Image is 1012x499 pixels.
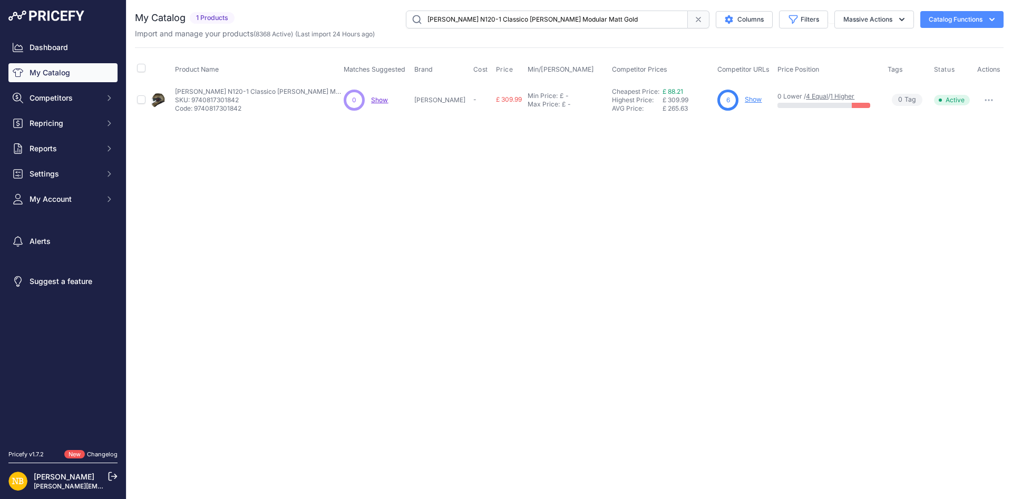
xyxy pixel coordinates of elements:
button: Competitors [8,89,118,107]
span: Min/[PERSON_NAME] [528,65,594,73]
span: - [473,95,476,103]
button: Cost [473,65,490,74]
span: Settings [30,169,99,179]
a: Dashboard [8,38,118,57]
p: [PERSON_NAME] N120-1 Classico [PERSON_NAME] Modular Matt Gold [175,87,344,96]
a: 1 Higher [830,92,854,100]
span: Matches Suggested [344,65,405,73]
a: Suggest a feature [8,272,118,291]
a: [PERSON_NAME][EMAIL_ADDRESS][DOMAIN_NAME] [34,482,196,490]
span: Reports [30,143,99,154]
div: AVG Price: [612,104,663,113]
div: Min Price: [528,92,558,100]
span: Brand [414,65,433,73]
a: £ 88.21 [663,87,683,95]
a: Show [745,95,762,103]
div: Highest Price: [612,96,663,104]
span: Actions [977,65,1000,73]
p: Import and manage your products [135,28,375,39]
span: 0 [352,95,356,105]
button: My Account [8,190,118,209]
p: SKU: 9740817301842 [175,96,344,104]
a: Changelog [87,451,118,458]
span: My Account [30,194,99,204]
p: 0 Lower / / [777,92,877,101]
div: - [563,92,569,100]
span: New [64,450,85,459]
button: Price [496,65,515,74]
span: Cost [473,65,488,74]
a: Alerts [8,232,118,251]
button: Massive Actions [834,11,914,28]
div: - [566,100,571,109]
a: 8368 Active [256,30,291,38]
span: Competitors [30,93,99,103]
button: Filters [779,11,828,28]
span: ( ) [254,30,293,38]
span: 0 [898,95,902,105]
span: Status [934,65,955,74]
span: Tag [892,94,922,106]
a: [PERSON_NAME] [34,472,94,481]
p: Code: 9740817301842 [175,104,344,113]
span: Competitor Prices [612,65,667,73]
div: £ [562,100,566,109]
nav: Sidebar [8,38,118,437]
button: Repricing [8,114,118,133]
button: Catalog Functions [920,11,1004,28]
span: (Last import 24 Hours ago) [295,30,375,38]
span: Tags [888,65,903,73]
button: Reports [8,139,118,158]
span: £ 309.99 [496,95,522,103]
span: £ 309.99 [663,96,688,104]
span: Competitor URLs [717,65,770,73]
a: 4 Equal [806,92,828,100]
button: Status [934,65,957,74]
p: [PERSON_NAME] [414,96,469,104]
div: £ 265.63 [663,104,713,113]
span: Repricing [30,118,99,129]
a: My Catalog [8,63,118,82]
span: Active [934,95,970,105]
span: Product Name [175,65,219,73]
span: Price [496,65,513,74]
span: Price Position [777,65,819,73]
div: £ [560,92,563,100]
a: Show [371,96,388,104]
div: Pricefy v1.7.2 [8,450,44,459]
div: Max Price: [528,100,560,109]
input: Search [406,11,688,28]
span: 6 [726,95,730,105]
span: 1 Products [190,12,235,24]
h2: My Catalog [135,11,186,25]
button: Settings [8,164,118,183]
a: Cheapest Price: [612,87,659,95]
button: Columns [716,11,773,28]
img: Pricefy Logo [8,11,84,21]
